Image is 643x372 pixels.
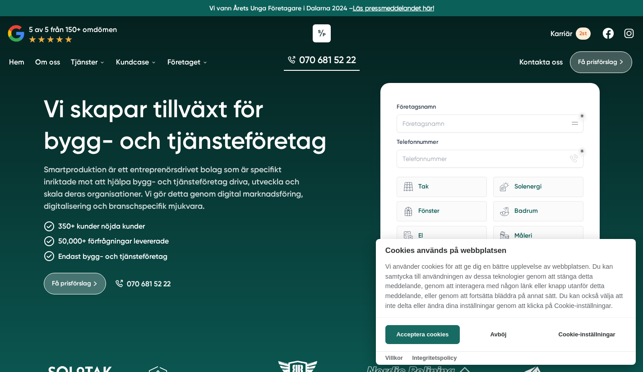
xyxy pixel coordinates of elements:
a: Integritetspolicy [412,354,457,361]
button: Acceptera cookies [385,325,460,344]
button: Cookie-inställningar [547,325,626,344]
a: Villkor [385,354,403,361]
h2: Cookies används på webbplatsen [376,246,636,255]
p: Vi använder cookies för att ge dig en bättre upplevelse av webbplatsen. Du kan samtycka till anvä... [376,262,636,317]
button: Avböj [463,325,534,344]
